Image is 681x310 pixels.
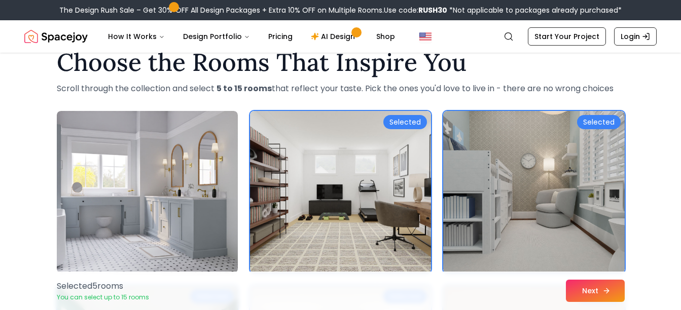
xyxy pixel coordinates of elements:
[57,293,149,301] p: You can select up to 15 rooms
[566,280,625,302] button: Next
[303,26,366,47] a: AI Design
[100,26,173,47] button: How It Works
[528,27,606,46] a: Start Your Project
[419,30,432,43] img: United States
[24,26,88,47] img: Spacejoy Logo
[418,5,447,15] b: RUSH30
[250,111,431,273] img: Room room-2
[57,50,625,74] h1: Choose the Rooms That Inspire You
[217,83,272,94] strong: 5 to 15 rooms
[57,280,149,292] p: Selected 5 room s
[100,26,403,47] nav: Main
[447,5,622,15] span: *Not applicable to packages already purchased*
[24,20,657,53] nav: Global
[443,111,624,273] img: Room room-3
[368,26,403,47] a: Shop
[175,26,258,47] button: Design Portfolio
[577,115,621,129] div: Selected
[260,26,301,47] a: Pricing
[383,115,427,129] div: Selected
[614,27,657,46] a: Login
[57,83,625,95] p: Scroll through the collection and select that reflect your taste. Pick the ones you'd love to liv...
[59,5,622,15] div: The Design Rush Sale – Get 30% OFF All Design Packages + Extra 10% OFF on Multiple Rooms.
[57,111,238,273] img: Room room-1
[384,5,447,15] span: Use code:
[24,26,88,47] a: Spacejoy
